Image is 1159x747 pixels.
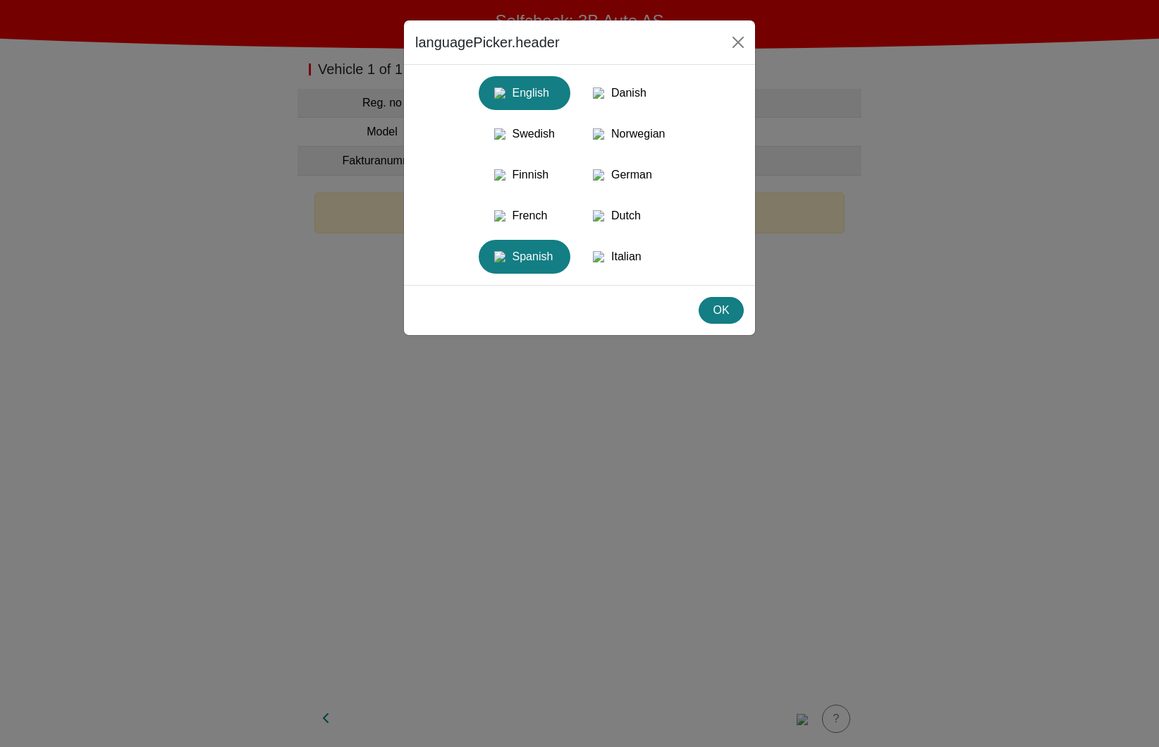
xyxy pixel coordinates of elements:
button: Danish [577,76,680,110]
img: gb.png [494,87,505,99]
div: French [487,203,562,229]
button: Norwegian [577,117,680,151]
img: es.png [494,251,505,262]
div: Swedish [487,121,562,147]
button: Dutch [577,199,680,233]
img: fr.png [494,210,505,221]
img: no.png [593,128,604,140]
img: nl.png [593,210,604,221]
button: German [577,158,680,192]
img: dk.png [593,87,604,99]
div: Italian [586,244,672,269]
div: Dutch [586,203,672,229]
div: OK [708,302,735,319]
img: it.png [593,251,604,262]
div: Finnish [487,162,562,188]
button: OK [699,297,744,324]
div: English [487,80,562,106]
img: de.png [593,169,604,181]
button: Swedish [479,117,570,151]
button: Close [727,31,749,54]
div: Norwegian [586,121,672,147]
div: Danish [586,80,672,106]
button: Spanish [479,240,570,274]
div: Spanish [487,244,562,269]
button: Finnish [479,158,570,192]
button: French [479,199,570,233]
img: fi.png [494,169,505,181]
div: German [586,162,672,188]
button: English [479,76,570,110]
button: Italian [577,240,680,274]
img: se.png [494,128,505,140]
h5: languagePicker.header [415,32,560,53]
